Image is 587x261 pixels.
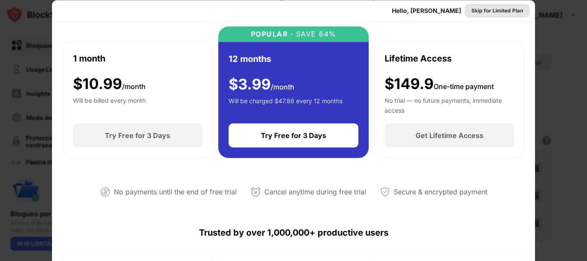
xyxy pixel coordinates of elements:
img: secured-payment [380,187,390,197]
div: Will be billed every month [73,96,146,113]
div: SAVE 64% [293,30,336,38]
div: Secure & encrypted payment [394,186,487,198]
img: not-paying [100,187,110,197]
div: Cancel anytime during free trial [264,186,366,198]
div: $ 10.99 [73,75,146,92]
div: Will be charged $47.88 every 12 months [229,96,342,114]
div: No payments until the end of free trial [114,186,237,198]
div: Hello, [PERSON_NAME] [392,7,461,14]
div: $ 3.99 [229,75,294,93]
div: 1 month [73,52,105,64]
span: /month [122,82,146,90]
div: POPULAR · [251,30,293,38]
div: Skip for Limited Plan [471,6,523,15]
div: Get Lifetime Access [416,131,483,140]
div: 12 months [229,52,271,65]
img: cancel-anytime [251,187,261,197]
div: $149.9 [385,75,494,92]
span: /month [271,82,294,91]
span: One-time payment [434,82,494,90]
div: Try Free for 3 Days [105,131,170,140]
div: Try Free for 3 Days [261,132,326,140]
div: No trial — no future payments, immediate access [385,96,514,113]
div: Trusted by over 1,000,000+ productive users [62,212,525,253]
div: Lifetime Access [385,52,452,64]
